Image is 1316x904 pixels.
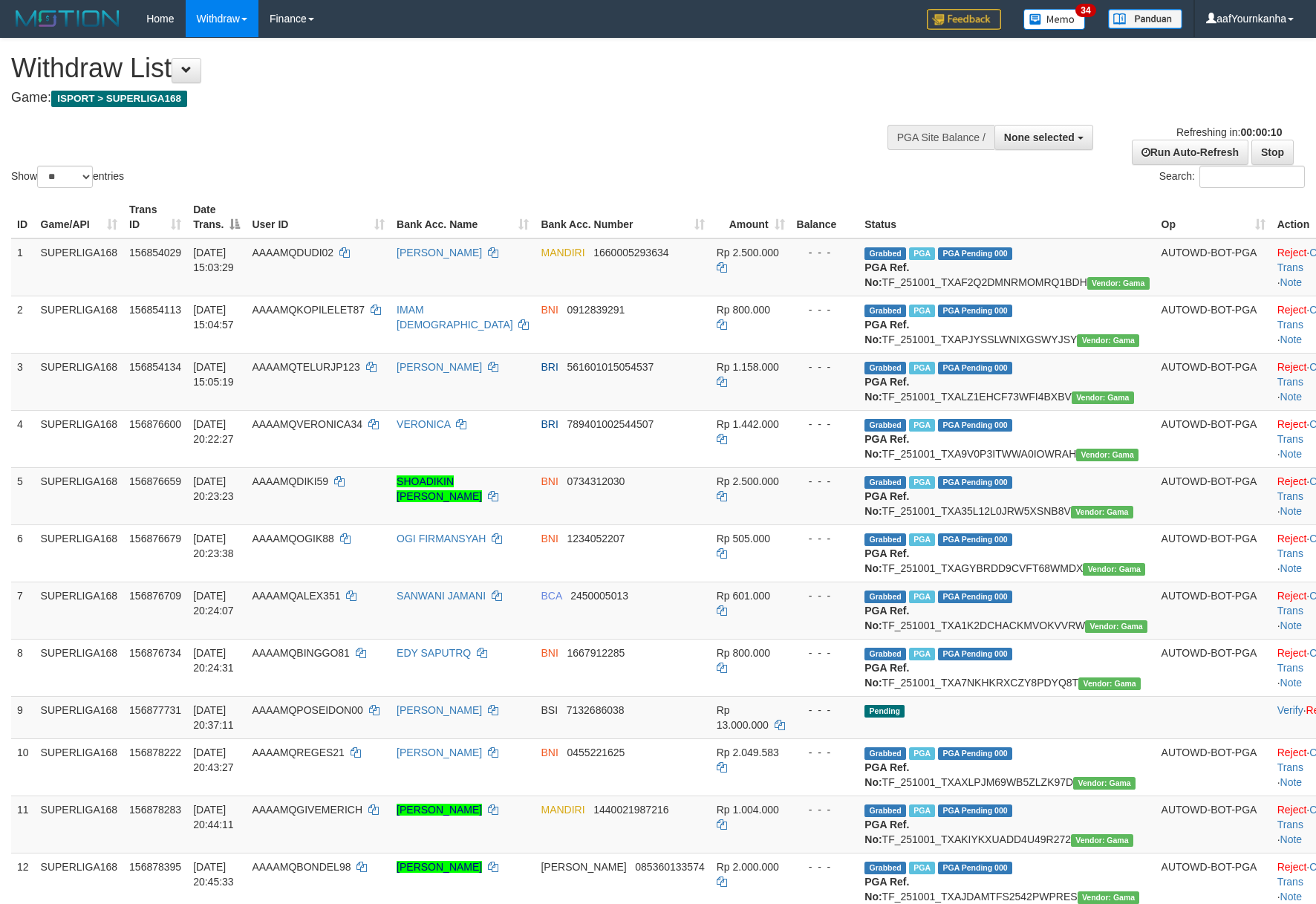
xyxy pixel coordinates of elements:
[938,476,1012,489] span: PGA Pending
[541,361,558,373] span: BRI
[1280,334,1303,345] a: Note
[535,196,710,238] th: Bank Acc. Number: activate to sort column ascending
[193,804,234,830] span: [DATE] 20:44:11
[938,419,1012,432] span: PGA Pending
[1023,9,1086,30] img: Button%20Memo.svg
[864,705,905,718] span: Pending
[1073,777,1136,790] span: Vendor URL: https://trx31.1velocity.biz
[593,804,668,816] span: Copy 1440021987216 to clipboard
[11,524,35,582] td: 6
[717,361,779,373] span: Rp 1.158.000
[193,704,234,731] span: [DATE] 20:37:11
[859,582,1155,639] td: TF_251001_TXA1K2DCHACKMVOKVVRW
[1156,238,1271,296] td: AUTOWD-BOT-PGA
[1087,277,1150,290] span: Vendor URL: https://trx31.1velocity.biz
[1280,448,1303,460] a: Note
[717,304,770,316] span: Rp 800.000
[1156,410,1271,467] td: AUTOWD-BOT-PGA
[1280,276,1303,288] a: Note
[541,747,558,758] span: BNI
[864,804,906,817] span: Grabbed
[567,304,625,316] span: Copy 0912839291 to clipboard
[859,796,1155,853] td: TF_251001_TXAKIYKXUADD4U49R272
[1277,590,1307,602] a: Reject
[1156,796,1271,853] td: AUTOWD-BOT-PGA
[1108,9,1182,29] img: panduan.png
[859,738,1155,796] td: TF_251001_TXAXLPJM69WB5ZLZK97D
[717,647,770,659] span: Rp 800.000
[1277,247,1307,258] a: Reject
[35,353,124,410] td: SUPERLIGA168
[859,639,1155,696] td: TF_251001_TXA7NKHKRXCZY8PDYQ8T
[541,647,558,659] span: BNI
[252,704,362,716] span: AAAAMQPOSEIDON00
[35,238,124,296] td: SUPERLIGA168
[11,410,35,467] td: 4
[129,704,181,716] span: 156877731
[909,362,935,374] span: Marked by aafsengchandara
[1277,804,1307,816] a: Reject
[35,639,124,696] td: SUPERLIGA168
[859,353,1155,410] td: TF_251001_TXALZ1EHCF73WFI4BXBV
[1280,391,1303,403] a: Note
[35,296,124,353] td: SUPERLIGA168
[1240,126,1282,138] strong: 00:00:10
[252,361,360,373] span: AAAAMQTELURJP123
[909,533,935,546] span: Marked by aafsoycanthlai
[129,533,181,544] span: 156876679
[391,196,535,238] th: Bank Acc. Name: activate to sort column ascending
[864,761,909,788] b: PGA Ref. No:
[252,418,362,430] span: AAAAMQVERONICA34
[859,410,1155,467] td: TF_251001_TXA9V0P3ITWWA0IOWRAH
[938,362,1012,374] span: PGA Pending
[1277,304,1307,316] a: Reject
[864,247,906,260] span: Grabbed
[11,196,35,238] th: ID
[797,588,853,603] div: - - -
[541,861,626,873] span: [PERSON_NAME]
[51,91,187,107] span: ISPORT > SUPERLIGA168
[567,418,654,430] span: Copy 789401002544507 to clipboard
[252,304,365,316] span: AAAAMQKOPILELET87
[129,747,181,758] span: 156878222
[864,476,906,489] span: Grabbed
[938,533,1012,546] span: PGA Pending
[35,467,124,524] td: SUPERLIGA168
[11,467,35,524] td: 5
[717,804,779,816] span: Rp 1.004.000
[541,475,558,487] span: BNI
[797,646,853,660] div: - - -
[909,305,935,317] span: Marked by aafchhiseyha
[797,703,853,718] div: - - -
[1132,140,1248,165] a: Run Auto-Refresh
[397,418,450,430] a: VERONICA
[909,804,935,817] span: Marked by aafchhiseyha
[252,647,349,659] span: AAAAMQBINGGO81
[797,474,853,489] div: - - -
[11,696,35,738] td: 9
[1156,524,1271,582] td: AUTOWD-BOT-PGA
[938,648,1012,660] span: PGA Pending
[1156,639,1271,696] td: AUTOWD-BOT-PGA
[35,410,124,467] td: SUPERLIGA168
[570,590,628,602] span: Copy 2450005013 to clipboard
[541,704,558,716] span: BSI
[129,804,181,816] span: 156878283
[252,861,351,873] span: AAAAMQBONDEL98
[864,433,909,460] b: PGA Ref. No:
[397,704,482,716] a: [PERSON_NAME]
[193,861,234,888] span: [DATE] 20:45:33
[35,796,124,853] td: SUPERLIGA168
[252,533,333,544] span: AAAAMQOGIK88
[1280,620,1303,631] a: Note
[717,747,779,758] span: Rp 2.049.583
[927,9,1001,30] img: Feedback.jpg
[938,804,1012,817] span: PGA Pending
[1277,861,1307,873] a: Reject
[1156,196,1271,238] th: Op: activate to sort column ascending
[1077,334,1139,347] span: Vendor URL: https://trx31.1velocity.biz
[541,418,558,430] span: BRI
[129,418,181,430] span: 156876600
[193,647,234,674] span: [DATE] 20:24:31
[1083,563,1145,576] span: Vendor URL: https://trx31.1velocity.biz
